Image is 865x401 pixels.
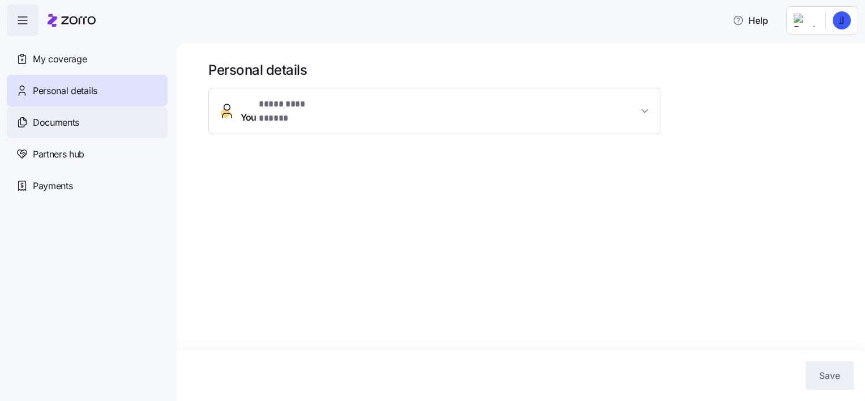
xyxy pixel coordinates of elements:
[794,14,816,27] img: Employer logo
[33,147,84,161] span: Partners hub
[7,75,168,106] a: Personal details
[733,14,768,27] span: Help
[33,84,97,98] span: Personal details
[33,179,72,193] span: Payments
[7,43,168,75] a: My coverage
[833,11,851,29] img: d2d2ddbdbe9b0ecb853379f7df9b799f
[33,116,79,130] span: Documents
[7,106,168,138] a: Documents
[806,361,854,390] button: Save
[723,9,777,32] button: Help
[7,170,168,202] a: Payments
[819,369,840,382] span: Save
[241,97,335,125] span: You
[7,138,168,170] a: Partners hub
[208,61,849,79] h1: Personal details
[33,52,87,66] span: My coverage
